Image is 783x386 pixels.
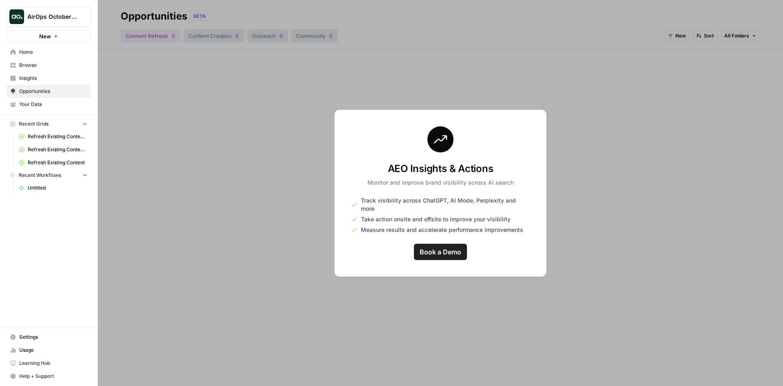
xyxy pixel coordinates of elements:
[19,373,87,380] span: Help + Support
[28,146,87,153] span: Refresh Existing Content (2)
[7,59,91,72] a: Browse
[7,357,91,370] a: Learning Hub
[7,331,91,344] a: Settings
[15,130,91,143] a: Refresh Existing Content (1)
[19,333,87,341] span: Settings
[7,370,91,383] button: Help + Support
[19,88,87,95] span: Opportunities
[420,247,461,257] span: Book a Demo
[7,344,91,357] a: Usage
[7,72,91,85] a: Insights
[15,143,91,156] a: Refresh Existing Content (2)
[7,118,91,130] button: Recent Grids
[28,133,87,140] span: Refresh Existing Content (1)
[7,7,91,27] button: Workspace: AirOps October Cohort
[7,46,91,59] a: Home
[19,360,87,367] span: Learning Hub
[7,85,91,98] a: Opportunities
[39,32,51,40] span: New
[9,9,24,24] img: AirOps October Cohort Logo
[19,120,49,128] span: Recent Grids
[367,179,514,187] p: Monitor and improve brand visibility across AI search
[27,13,77,21] span: AirOps October Cohort
[28,159,87,166] span: Refresh Existing Content
[19,75,87,82] span: Insights
[7,30,91,42] button: New
[7,169,91,181] button: Recent Workflows
[19,101,87,108] span: Your Data
[361,196,530,213] span: Track visibility across ChatGPT, AI Mode, Perplexity and more
[19,49,87,56] span: Home
[15,181,91,194] a: Untitled
[361,215,511,223] span: Take action onsite and offsite to improve your visibility
[28,184,87,192] span: Untitled
[15,156,91,169] a: Refresh Existing Content
[361,226,523,234] span: Measure results and accelerate performance improvements
[7,98,91,111] a: Your Data
[19,346,87,354] span: Usage
[414,244,467,260] a: Book a Demo
[19,62,87,69] span: Browse
[367,162,514,175] h3: AEO Insights & Actions
[19,172,61,179] span: Recent Workflows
